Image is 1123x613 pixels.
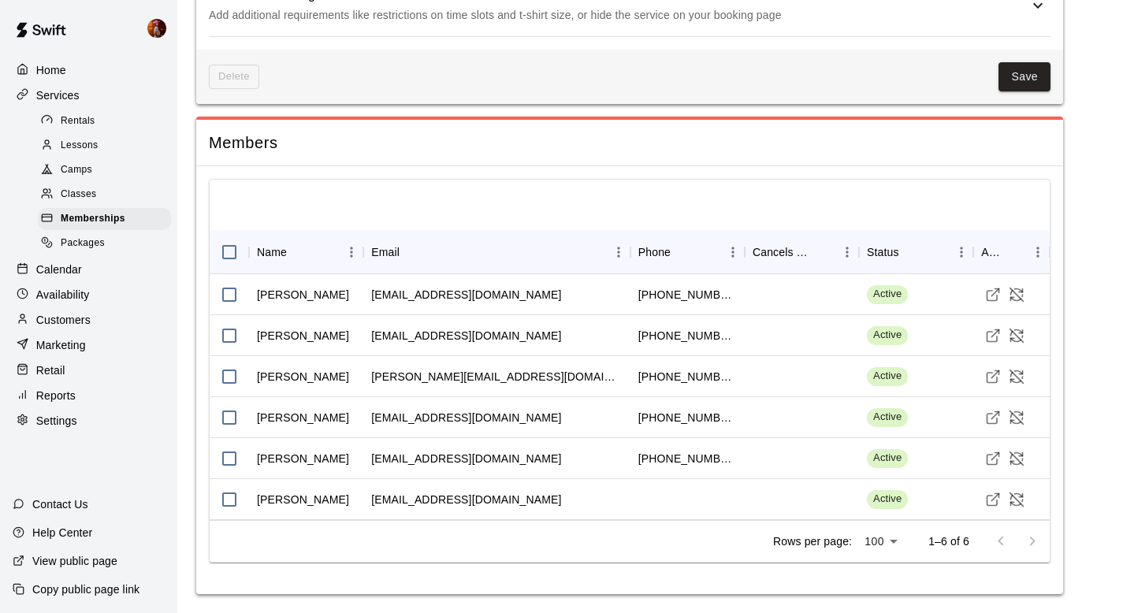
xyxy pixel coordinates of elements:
div: Services [13,84,165,107]
div: fchaidez@gmail.com [371,451,561,466]
span: Camps [61,162,92,178]
button: Cancel Membership [1005,324,1028,347]
span: Active [867,410,908,425]
a: Rentals [38,109,177,133]
span: Active [867,451,908,466]
span: Classes [61,187,96,202]
div: 100 [858,530,903,553]
div: Actions [973,230,1050,274]
button: Menu [835,240,859,264]
a: Settings [13,409,165,433]
div: Email [371,230,400,274]
a: Availability [13,283,165,306]
div: Memberships [38,208,171,230]
div: Actions [981,230,1004,274]
button: Cancel Membership [1005,283,1028,306]
p: Customers [36,312,91,328]
div: Packages [38,232,171,254]
div: Jackie Fontaine [257,492,349,507]
span: This membership cannot be deleted since it still has members [209,65,259,89]
a: Visit customer profile [981,365,1005,388]
p: Services [36,87,80,103]
a: Marketing [13,333,165,357]
button: Sort [899,241,921,263]
div: +18189396284 [638,369,737,385]
a: Customers [13,308,165,332]
button: Menu [950,240,973,264]
a: Retail [13,359,165,382]
a: Lessons [38,133,177,158]
p: Copy public page link [32,581,139,597]
p: Marketing [36,337,86,353]
span: Active [867,287,908,302]
button: Cancel Membership [1005,447,1028,470]
p: Rows per page: [773,533,852,549]
button: Sort [1004,241,1026,263]
span: Memberships [61,211,125,227]
p: Contact Us [32,496,88,512]
div: jimenabrowne@gmail.com [371,328,561,344]
div: Cancels Date [753,230,813,274]
div: Status [867,230,899,274]
a: Visit customer profile [981,283,1005,306]
div: Cancels Date [745,230,859,274]
button: Menu [607,240,630,264]
div: Jonathan Ramirez [257,369,349,385]
div: Name [257,230,287,274]
div: Lessons [38,135,171,157]
a: Calendar [13,258,165,281]
a: Home [13,58,165,82]
span: Lessons [61,138,99,154]
p: View public page [32,553,117,569]
div: Phone [630,230,745,274]
p: Retail [36,362,65,378]
button: Cancel Membership [1005,406,1028,429]
button: Menu [340,240,363,264]
div: +16612105422 [638,287,737,303]
div: Rentals [38,110,171,132]
div: Francisco Chaidez [257,451,349,466]
a: Visit customer profile [981,406,1005,429]
button: Sort [287,241,309,263]
a: Memberships [38,207,177,232]
span: Members [209,132,1050,154]
button: Cancel Membership [1005,488,1028,511]
a: Packages [38,232,177,256]
p: Add additional requirements like restrictions on time slots and t-shirt size, or hide the service... [209,6,1028,25]
a: Visit customer profile [981,324,1005,347]
button: Sort [671,241,693,263]
a: Reports [13,384,165,407]
button: Cancel Membership [1005,365,1028,388]
span: Active [867,492,908,507]
div: Kaitlyn Lim [144,13,177,44]
div: +13235148858 [638,410,737,425]
div: jackietherealtor@live.com [371,492,561,507]
div: Classes [38,184,171,206]
p: 1–6 of 6 [928,533,969,549]
a: Camps [38,158,177,183]
div: +18186189519 [638,451,737,466]
span: Active [867,369,908,384]
button: Menu [721,240,745,264]
div: Email [363,230,630,274]
p: Settings [36,413,77,429]
div: Ariany Sanchez [257,410,349,425]
div: Name [249,230,363,274]
p: Availability [36,287,90,303]
span: Packages [61,236,105,251]
button: Sort [813,241,835,263]
div: katwish82@gmail.com [371,287,561,303]
p: Calendar [36,262,82,277]
p: Home [36,62,66,78]
span: Rentals [61,113,95,129]
div: +18184626497 [638,328,737,344]
a: Classes [38,183,177,207]
div: floresmaggy@yahoo.com [371,410,561,425]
